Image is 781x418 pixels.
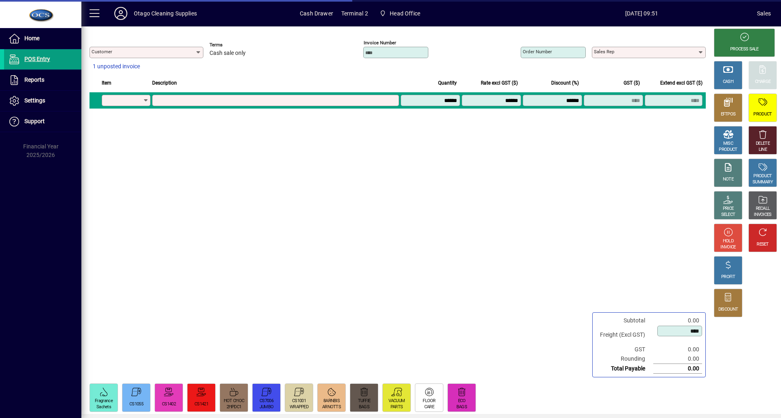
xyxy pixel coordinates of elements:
[134,7,197,20] div: Otago Cleaning Supplies
[24,118,45,124] span: Support
[300,7,333,20] span: Cash Drawer
[323,398,340,404] div: 8ARNBIS
[260,398,273,404] div: CS7006
[596,325,653,345] td: Freight (Excl GST)
[596,316,653,325] td: Subtotal
[4,70,81,90] a: Reports
[24,76,44,83] span: Reports
[152,78,177,87] span: Description
[194,401,208,407] div: CS1421
[653,364,702,374] td: 0.00
[624,78,640,87] span: GST ($)
[24,35,39,41] span: Home
[757,7,771,20] div: Sales
[523,49,552,54] mat-label: Order number
[723,79,733,85] div: CASH
[753,179,773,185] div: SUMMARY
[723,141,733,147] div: MISC
[719,147,737,153] div: PRODUCT
[260,404,274,410] div: JUMBO
[102,78,111,87] span: Item
[390,7,420,20] span: Head Office
[754,212,771,218] div: INVOICES
[4,111,81,132] a: Support
[224,398,244,404] div: HOT CHOC
[753,111,772,118] div: PRODUCT
[322,404,341,410] div: ARNOTTS
[596,345,653,354] td: GST
[723,206,734,212] div: PRICE
[653,316,702,325] td: 0.00
[162,401,176,407] div: CS1402
[481,78,518,87] span: Rate excl GST ($)
[423,398,436,404] div: FLOOR
[89,59,143,74] button: 1 unposted invoice
[388,398,405,404] div: VACUUM
[108,6,134,21] button: Profile
[723,176,733,183] div: NOTE
[755,79,771,85] div: CHARGE
[653,354,702,364] td: 0.00
[526,7,757,20] span: [DATE] 09:51
[390,404,403,410] div: PARTS
[129,401,143,407] div: CS1055
[93,62,140,71] span: 1 unposted invoice
[720,244,735,250] div: INVOICE
[596,354,653,364] td: Rounding
[376,6,423,21] span: Head Office
[359,404,369,410] div: BAGS
[456,404,467,410] div: BAGS
[757,242,769,248] div: RESET
[290,404,308,410] div: WRAPPED
[341,7,368,20] span: Terminal 2
[756,141,770,147] div: DELETE
[24,97,45,104] span: Settings
[424,404,434,410] div: CARE
[551,78,579,87] span: Discount (%)
[438,78,457,87] span: Quantity
[596,364,653,374] td: Total Payable
[227,404,242,410] div: 2HPDC1
[721,212,735,218] div: SELECT
[756,206,770,212] div: RECALL
[718,307,738,313] div: DISCOUNT
[358,398,371,404] div: TUFFIE
[759,147,767,153] div: LINE
[458,398,466,404] div: ECO
[209,50,246,57] span: Cash sale only
[730,46,759,52] div: PROCESS SALE
[653,345,702,354] td: 0.00
[95,398,113,404] div: Fragrance
[753,173,772,179] div: PRODUCT
[364,40,396,46] mat-label: Invoice number
[4,28,81,49] a: Home
[660,78,702,87] span: Extend excl GST ($)
[292,398,306,404] div: CS1001
[721,111,736,118] div: EFTPOS
[24,56,50,62] span: POS Entry
[723,238,733,244] div: HOLD
[92,49,112,54] mat-label: Customer
[721,274,735,280] div: PROFIT
[4,91,81,111] a: Settings
[594,49,614,54] mat-label: Sales rep
[209,42,258,48] span: Terms
[96,404,111,410] div: Sachets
